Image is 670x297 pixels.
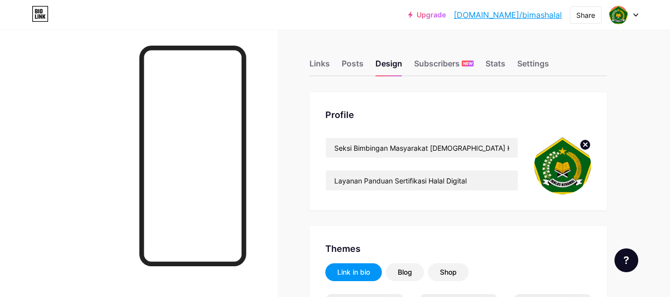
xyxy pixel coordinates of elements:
[408,11,446,19] a: Upgrade
[517,58,549,75] div: Settings
[326,138,518,158] input: Name
[576,10,595,20] div: Share
[454,9,562,21] a: [DOMAIN_NAME]/bimashalal
[325,242,591,255] div: Themes
[342,58,364,75] div: Posts
[414,58,474,75] div: Subscribers
[337,267,370,277] div: Link in bio
[398,267,412,277] div: Blog
[309,58,330,75] div: Links
[486,58,505,75] div: Stats
[375,58,402,75] div: Design
[534,137,591,194] img: Hafizha Mawaddah
[440,267,457,277] div: Shop
[326,171,518,190] input: Bio
[609,5,628,24] img: Hafizha Mawaddah
[325,108,591,121] div: Profile
[463,60,473,66] span: NEW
